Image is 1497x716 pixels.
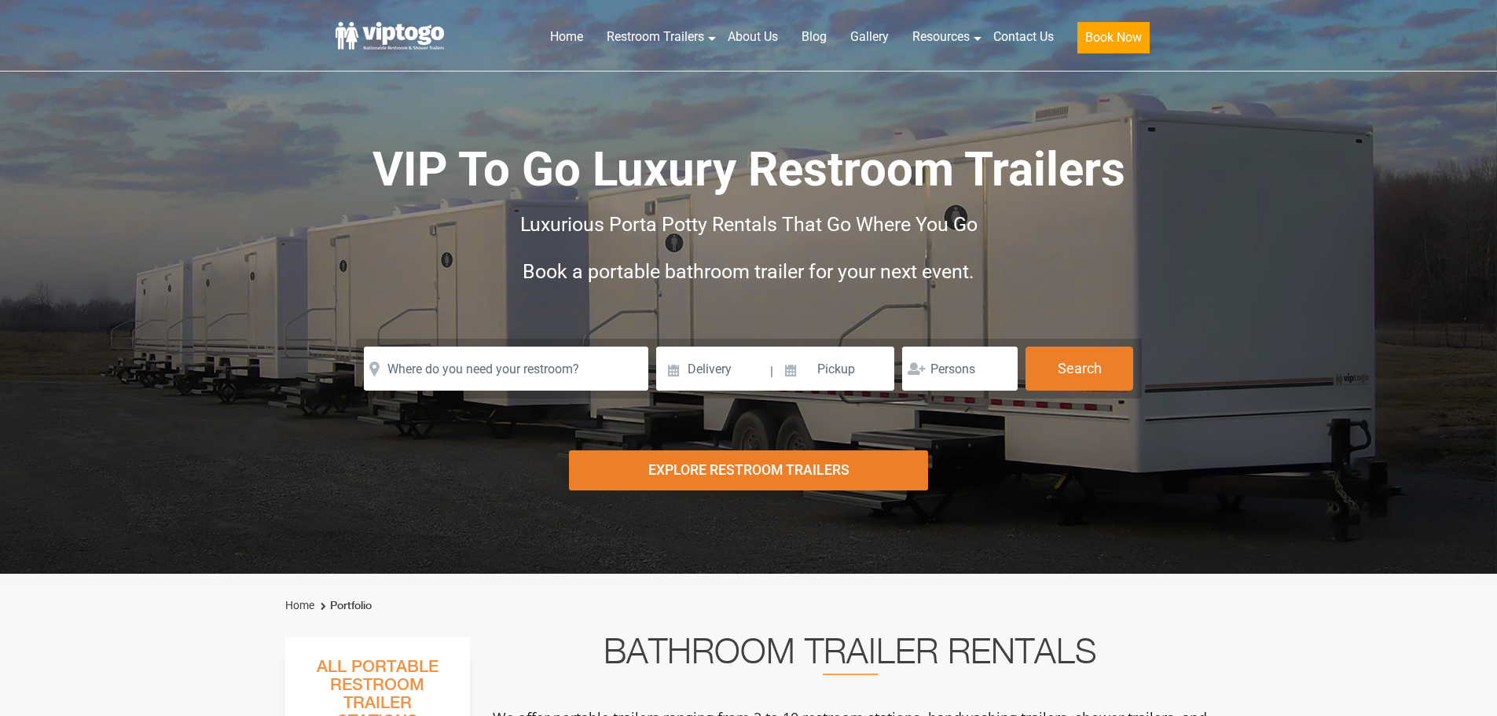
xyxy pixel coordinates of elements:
a: Blog [790,20,838,54]
a: Restroom Trailers [595,20,716,54]
a: Resources [901,20,981,54]
span: Book a portable bathroom trailer for your next event. [523,260,974,283]
div: Explore Restroom Trailers [569,450,928,490]
button: Book Now [1077,22,1150,53]
input: Persons [902,347,1018,391]
span: Luxurious Porta Potty Rentals That Go Where You Go [520,213,978,236]
a: Home [538,20,595,54]
a: Gallery [838,20,901,54]
h2: Bathroom Trailer Rentals [491,637,1209,675]
a: Contact Us [981,20,1066,54]
li: Portfolio [317,597,372,615]
a: About Us [716,20,790,54]
a: Book Now [1066,20,1161,63]
a: Home [285,599,314,611]
span: VIP To Go Luxury Restroom Trailers [372,141,1125,197]
input: Delivery [656,347,769,391]
span: | [770,347,773,397]
input: Pickup [776,347,895,391]
input: Where do you need your restroom? [364,347,648,391]
button: Search [1026,347,1133,391]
